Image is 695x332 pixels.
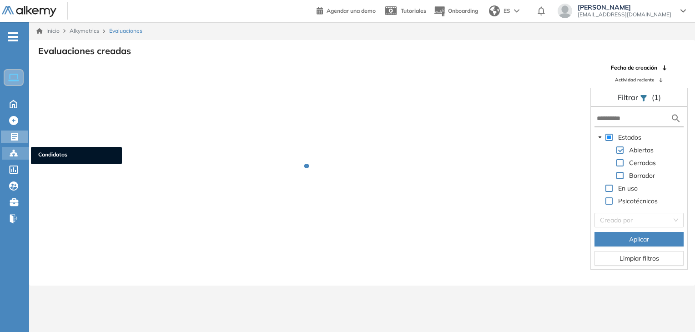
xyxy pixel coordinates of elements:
[36,27,60,35] a: Inicio
[514,9,519,13] img: arrow
[670,113,681,124] img: search icon
[629,159,656,167] span: Cerradas
[578,4,671,11] span: [PERSON_NAME]
[594,251,684,266] button: Limpiar filtros
[618,184,638,192] span: En uso
[578,11,671,18] span: [EMAIL_ADDRESS][DOMAIN_NAME]
[619,253,659,263] span: Limpiar filtros
[598,135,602,140] span: caret-down
[652,92,661,103] span: (1)
[629,234,649,244] span: Aplicar
[618,93,640,102] span: Filtrar
[504,7,510,15] span: ES
[401,7,426,14] span: Tutoriales
[594,232,684,246] button: Aplicar
[448,7,478,14] span: Onboarding
[627,157,658,168] span: Cerradas
[616,132,643,143] span: Estados
[627,170,657,181] span: Borrador
[70,27,99,34] span: Alkymetrics
[616,196,660,206] span: Psicotécnicos
[615,76,654,83] span: Actividad reciente
[618,133,641,141] span: Estados
[317,5,376,15] a: Agendar una demo
[618,197,658,205] span: Psicotécnicos
[611,64,657,72] span: Fecha de creación
[8,36,18,38] i: -
[2,6,56,17] img: Logo
[627,145,655,156] span: Abiertas
[629,171,655,180] span: Borrador
[327,7,376,14] span: Agendar una demo
[433,1,478,21] button: Onboarding
[616,183,640,194] span: En uso
[629,146,654,154] span: Abiertas
[109,27,142,35] span: Evaluaciones
[489,5,500,16] img: world
[38,45,131,56] h3: Evaluaciones creadas
[38,151,115,161] span: Candidatos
